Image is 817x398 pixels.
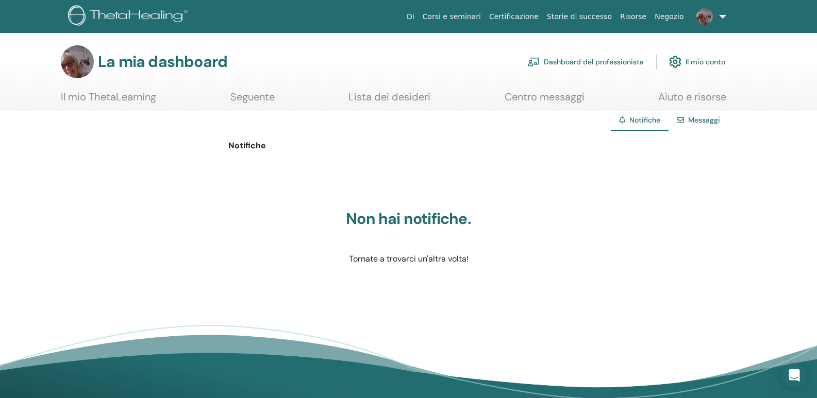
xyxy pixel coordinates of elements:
[669,50,725,73] a: Il mio conto
[407,12,414,21] font: Di
[349,253,469,264] font: Tornate a trovarci un'altra volta!
[230,91,275,111] a: Seguente
[547,12,612,21] font: Storie di successo
[346,209,471,229] font: Non hai notifiche.
[419,7,485,26] a: Corsi e seminari
[782,363,807,388] div: Apri Intercom Messenger
[527,50,644,73] a: Dashboard del professionista
[403,7,419,26] a: Di
[98,51,227,72] font: La mia dashboard
[616,7,651,26] a: Risorse
[489,12,539,21] font: Certificazione
[651,7,688,26] a: Negozio
[228,140,266,151] font: Notifiche
[348,90,430,103] font: Lista dei desideri
[543,7,616,26] a: Storie di successo
[61,91,156,111] a: Il mio ThetaLearning
[527,57,540,66] img: chalkboard-teacher.svg
[544,58,644,67] font: Dashboard del professionista
[688,115,720,125] a: Messaggi
[61,90,156,103] font: Il mio ThetaLearning
[620,12,646,21] font: Risorse
[348,91,430,111] a: Lista dei desideri
[505,91,585,111] a: Centro messaggi
[423,12,481,21] font: Corsi e seminari
[68,5,191,28] img: logo.png
[686,58,725,67] font: Il mio conto
[696,8,713,25] img: default.jpg
[485,7,543,26] a: Certificazione
[658,90,726,103] font: Aiuto e risorse
[669,53,681,71] img: cog.svg
[230,90,275,103] font: Seguente
[61,45,94,78] img: default.jpg
[658,91,726,111] a: Aiuto e risorse
[655,12,683,21] font: Negozio
[505,90,585,103] font: Centro messaggi
[629,115,660,125] font: Notifiche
